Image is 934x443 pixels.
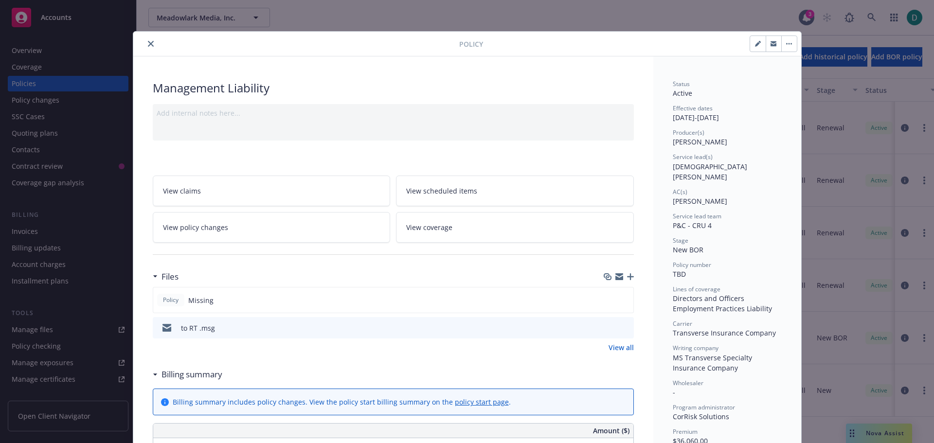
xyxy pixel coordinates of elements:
span: MS Transverse Specialty Insurance Company [673,353,754,372]
div: Files [153,270,179,283]
div: Management Liability [153,80,634,96]
span: Lines of coverage [673,285,720,293]
span: Amount ($) [593,425,629,436]
span: Active [673,89,692,98]
span: Effective dates [673,104,713,112]
span: CorRisk Solutions [673,412,729,421]
h3: Billing summary [162,368,222,381]
span: View coverage [406,222,452,232]
button: download file [606,323,613,333]
h3: Files [162,270,179,283]
a: View policy changes [153,212,391,243]
span: Wholesaler [673,379,703,387]
span: Policy [459,39,483,49]
span: Producer(s) [673,128,704,137]
div: Add internal notes here... [157,108,630,118]
span: Stage [673,236,688,245]
div: [DATE] - [DATE] [673,104,782,123]
span: View claims [163,186,201,196]
div: Employment Practices Liability [673,303,782,314]
button: preview file [621,323,630,333]
span: Program administrator [673,403,735,411]
span: - [673,388,675,397]
span: Service lead(s) [673,153,713,161]
span: Writing company [673,344,718,352]
div: to RT .msg [181,323,215,333]
span: [PERSON_NAME] [673,137,727,146]
span: Service lead team [673,212,721,220]
span: View policy changes [163,222,228,232]
div: Billing summary [153,368,222,381]
a: View all [609,342,634,353]
span: Missing [188,295,214,305]
span: View scheduled items [406,186,477,196]
div: Billing summary includes policy changes. View the policy start billing summary on the . [173,397,511,407]
span: TBD [673,269,686,279]
a: View claims [153,176,391,206]
span: P&C - CRU 4 [673,221,712,230]
span: [DEMOGRAPHIC_DATA][PERSON_NAME] [673,162,747,181]
span: New BOR [673,245,703,254]
span: Status [673,80,690,88]
button: close [145,38,157,50]
a: View scheduled items [396,176,634,206]
span: Policy number [673,261,711,269]
span: AC(s) [673,188,687,196]
a: policy start page [455,397,509,407]
span: Carrier [673,319,692,328]
div: Directors and Officers [673,293,782,303]
span: Policy [161,296,180,304]
span: Premium [673,427,698,436]
span: Transverse Insurance Company [673,328,776,337]
span: [PERSON_NAME] [673,196,727,206]
a: View coverage [396,212,634,243]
